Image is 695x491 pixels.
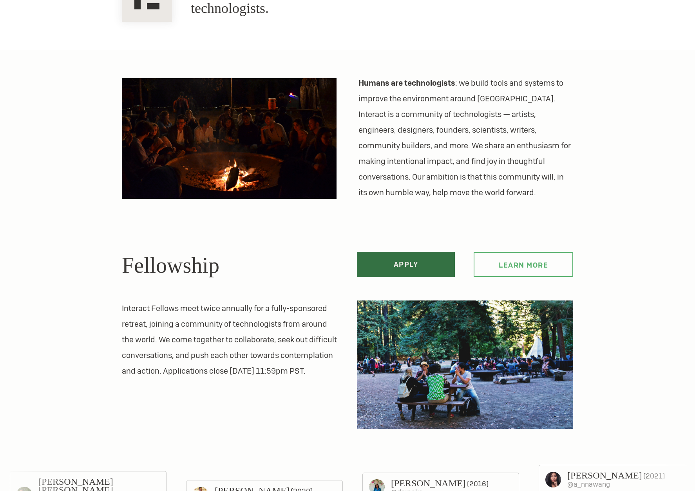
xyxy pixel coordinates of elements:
a: Learn more [474,252,573,277]
strong: Humans are technologists [358,78,455,88]
h4: @a_nnawang [567,481,665,487]
p: Interact Fellows meet twice annually for a fully-sponsored retreat, joining a community of techno... [122,300,338,379]
img: Lunchtime discussion at an Interact Retreat [357,300,573,429]
p: : we build tools and systems to improve the environment around [GEOGRAPHIC_DATA]. Interact is a c... [358,75,573,200]
img: Anna Wang's Profile Picture [545,472,561,487]
a: Apply [357,252,455,277]
img: A fireplace discussion at an Interact Retreat [122,78,337,199]
h4: (2021) [643,473,665,479]
h3: [PERSON_NAME] [391,479,466,487]
h2: Fellowship [122,249,338,282]
h3: [PERSON_NAME] [567,471,642,480]
h4: (2016) [467,481,489,487]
